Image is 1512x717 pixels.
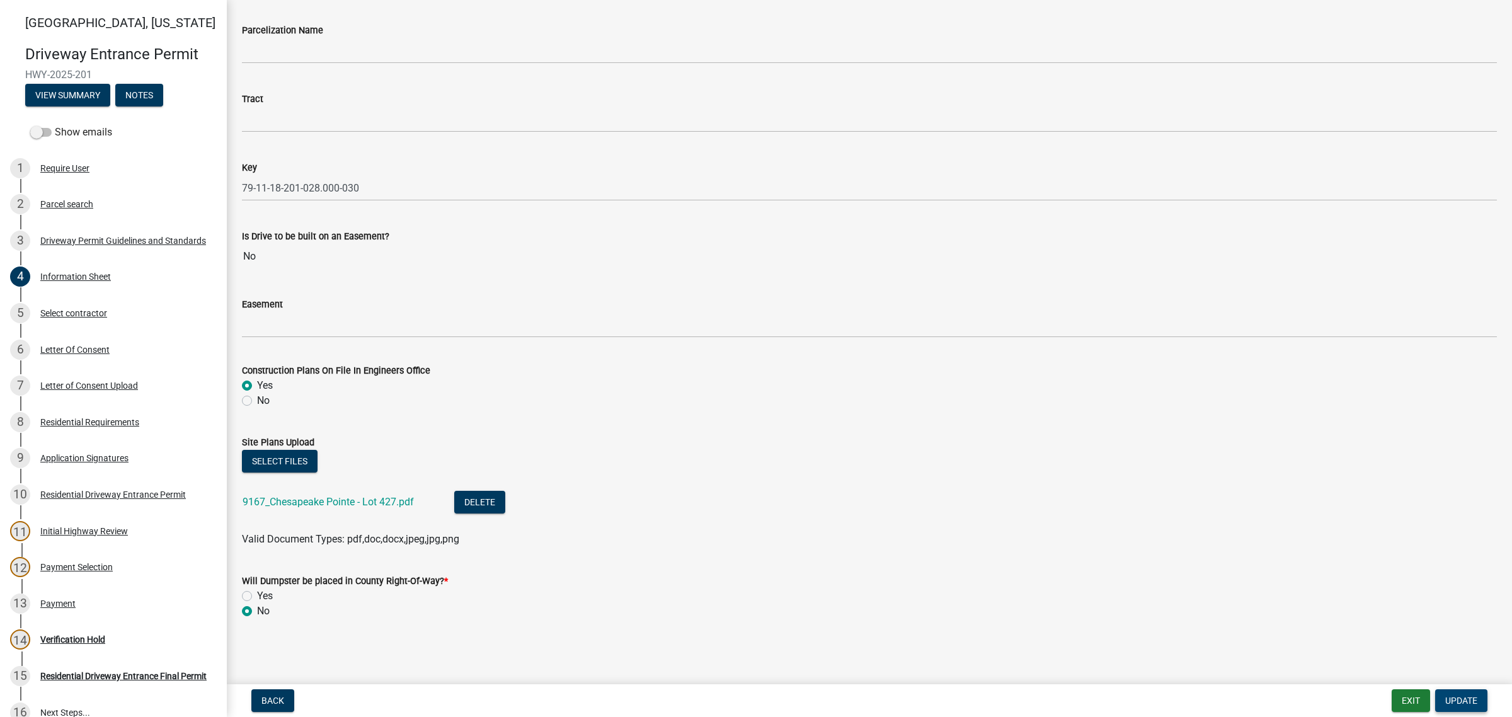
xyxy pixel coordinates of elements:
div: 14 [10,629,30,650]
div: Require User [40,164,89,173]
div: 7 [10,376,30,396]
div: 3 [10,231,30,251]
a: 9167_Chesapeake Pointe - Lot 427.pdf [243,496,414,508]
label: Yes [257,588,273,604]
label: Yes [257,378,273,393]
div: 2 [10,194,30,214]
div: Parcel search [40,200,93,209]
div: Initial Highway Review [40,527,128,536]
button: Back [251,689,294,712]
label: Easement [242,301,283,309]
div: 10 [10,485,30,505]
div: 13 [10,594,30,614]
div: 6 [10,340,30,360]
span: Valid Document Types: pdf,doc,docx,jpeg,jpg,png [242,533,459,545]
button: Update [1435,689,1487,712]
div: Verification Hold [40,635,105,644]
span: Back [261,696,284,706]
button: Notes [115,84,163,106]
label: Show emails [30,125,112,140]
div: 5 [10,303,30,323]
button: Delete [454,491,505,513]
label: Site Plans Upload [242,439,314,447]
label: No [257,604,270,619]
span: Update [1445,696,1477,706]
div: Letter Of Consent [40,345,110,354]
wm-modal-confirm: Delete Document [454,497,505,509]
div: Select contractor [40,309,107,318]
h4: Driveway Entrance Permit [25,45,217,64]
div: 1 [10,158,30,178]
label: No [257,393,270,408]
label: Key [242,164,257,173]
div: 11 [10,521,30,541]
div: Residential Driveway Entrance Permit [40,490,186,499]
span: [GEOGRAPHIC_DATA], [US_STATE] [25,15,215,30]
div: Payment Selection [40,563,113,571]
label: Construction Plans On File In Engineers Office [242,367,430,376]
label: Parcelization Name [242,26,323,35]
div: 9 [10,448,30,468]
div: Residential Requirements [40,418,139,427]
span: HWY-2025-201 [25,69,202,81]
div: 15 [10,666,30,686]
div: Payment [40,599,76,608]
div: Application Signatures [40,454,129,462]
div: 12 [10,557,30,577]
div: Letter of Consent Upload [40,381,138,390]
wm-modal-confirm: Summary [25,91,110,101]
label: Tract [242,95,263,104]
div: Information Sheet [40,272,111,281]
button: View Summary [25,84,110,106]
div: 4 [10,267,30,287]
button: Exit [1392,689,1430,712]
label: Will Dumpster be placed in County Right-Of-Way? [242,577,448,586]
label: Is Drive to be built on an Easement? [242,232,389,241]
wm-modal-confirm: Notes [115,91,163,101]
button: Select files [242,450,318,473]
div: Residential Driveway Entrance Final Permit [40,672,207,680]
div: 8 [10,412,30,432]
div: Driveway Permit Guidelines and Standards [40,236,206,245]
